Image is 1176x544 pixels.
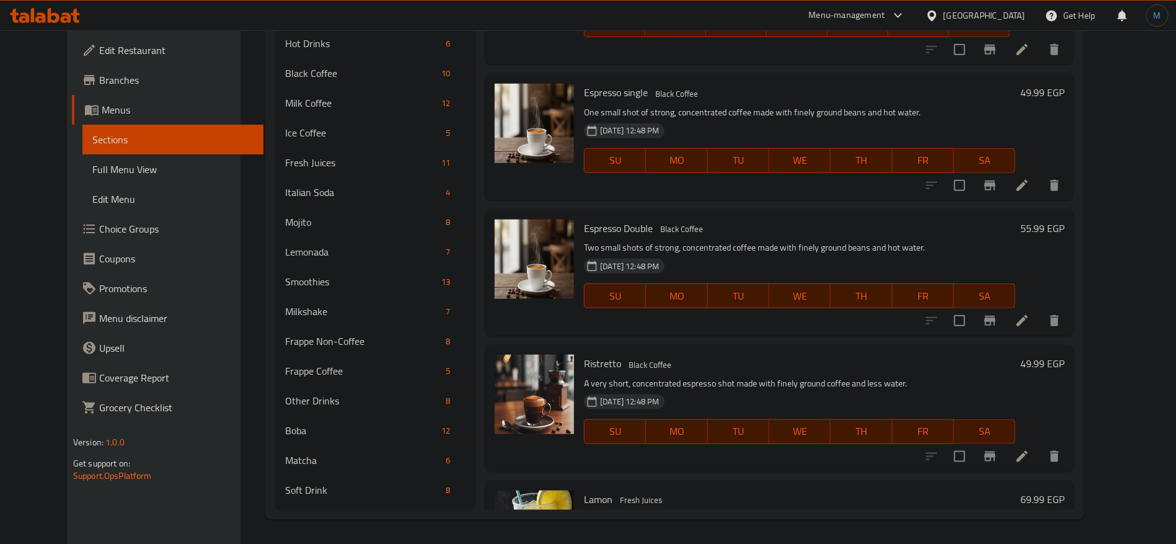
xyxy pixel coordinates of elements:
[441,306,455,318] span: 7
[99,281,254,296] span: Promotions
[713,422,764,440] span: TU
[285,363,441,378] span: Frappe Coffee
[99,251,254,266] span: Coupons
[646,419,707,444] button: MO
[285,393,441,408] div: Other Drinks
[441,365,455,377] span: 5
[285,125,441,140] div: Ice Coffee
[1040,35,1069,65] button: delete
[713,287,764,305] span: TU
[584,240,1015,256] p: Two small shots of strong, concentrated coffee made with finely ground beans and hot water.
[92,132,254,147] span: Sections
[1040,171,1069,200] button: delete
[275,118,475,148] div: Ice Coffee5
[595,396,664,408] span: [DATE] 12:48 PM
[99,73,254,87] span: Branches
[959,287,1010,305] span: SA
[285,453,441,468] span: Matcha
[495,84,574,163] img: Espresso single
[275,148,475,177] div: Fresh Juices11
[651,151,702,169] span: MO
[584,490,612,509] span: Lamon
[584,283,646,308] button: SU
[82,154,263,184] a: Full Menu View
[285,96,436,110] span: Milk Coffee
[275,58,475,88] div: Black Coffee10
[769,148,831,173] button: WE
[831,283,892,308] button: TH
[590,151,641,169] span: SU
[285,483,441,497] div: Soft Drink
[102,102,254,117] span: Menus
[441,393,455,408] div: items
[836,151,887,169] span: TH
[72,65,263,95] a: Branches
[947,308,973,334] span: Select to update
[650,16,701,34] span: MO
[947,37,973,63] span: Select to update
[441,453,455,468] div: items
[72,333,263,363] a: Upsell
[441,483,455,497] div: items
[975,442,1005,471] button: Branch-specific-item
[436,155,455,170] div: items
[441,244,455,259] div: items
[275,386,475,416] div: Other Drinks8
[898,422,949,440] span: FR
[650,86,703,101] div: Black Coffee
[436,425,455,437] span: 12
[285,36,441,51] span: Hot Drinks
[708,148,769,173] button: TU
[441,246,455,258] span: 7
[769,283,831,308] button: WE
[947,444,973,470] span: Select to update
[809,8,885,23] div: Menu-management
[72,244,263,274] a: Coupons
[624,357,676,372] div: Black Coffee
[72,35,263,65] a: Edit Restaurant
[831,148,892,173] button: TH
[959,422,1010,440] span: SA
[285,334,441,349] span: Frappe Non-Coffee
[947,172,973,198] span: Select to update
[441,334,455,349] div: items
[975,171,1005,200] button: Branch-specific-item
[92,162,254,177] span: Full Menu View
[436,68,455,79] span: 10
[441,455,455,466] span: 6
[1015,449,1030,464] a: Edit menu item
[590,16,640,34] span: SU
[1020,84,1064,101] h6: 49.99 EGP
[72,95,263,125] a: Menus
[275,267,475,297] div: Smoothies13
[584,354,621,373] span: Ristretto
[584,419,646,444] button: SU
[898,287,949,305] span: FR
[99,341,254,355] span: Upsell
[1015,178,1030,193] a: Edit menu item
[441,187,455,198] span: 4
[275,237,475,267] div: Lemonada7
[285,215,441,230] span: Mojito
[285,304,441,319] span: Milkshake
[436,274,455,289] div: items
[82,125,263,154] a: Sections
[975,306,1005,336] button: Branch-specific-item
[954,419,1015,444] button: SA
[651,287,702,305] span: MO
[275,475,475,505] div: Soft Drink8
[99,400,254,415] span: Grocery Checklist
[72,274,263,303] a: Promotions
[1020,491,1064,508] h6: 69.99 EGP
[774,287,826,305] span: WE
[285,274,436,289] div: Smoothies
[495,355,574,434] img: Ristretto
[833,16,883,34] span: TH
[954,148,1015,173] button: SA
[72,393,263,422] a: Grocery Checklist
[584,376,1015,391] p: A very short, concentrated espresso shot made with finely ground coffee and less water.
